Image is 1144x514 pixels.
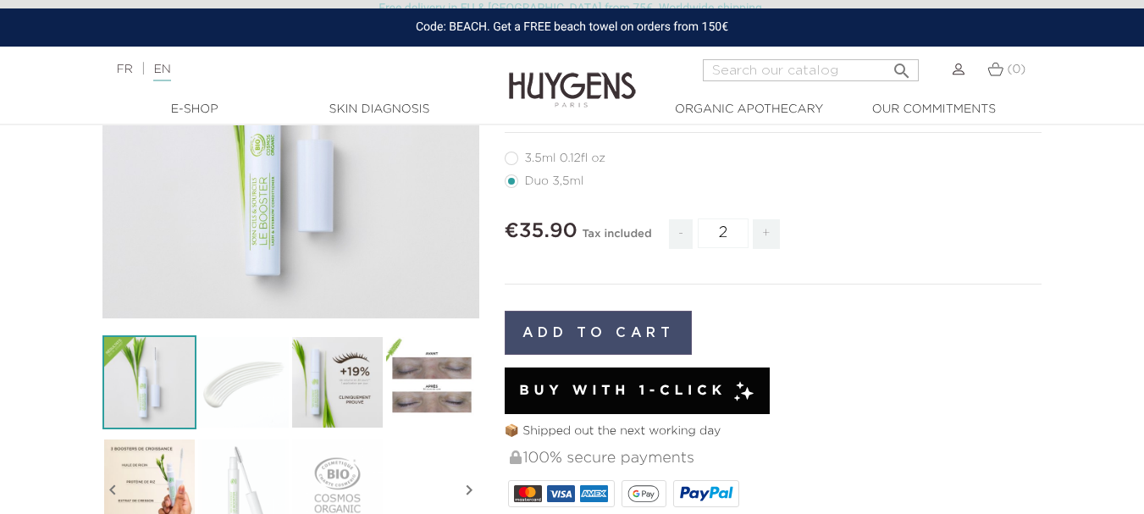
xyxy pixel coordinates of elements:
[665,101,834,119] a: Organic Apothecary
[887,54,917,77] button: 
[892,56,912,76] i: 
[510,450,522,464] img: 100% secure payments
[627,485,660,502] img: google_pay
[117,64,133,75] a: FR
[753,219,780,249] span: +
[153,64,170,81] a: EN
[295,101,464,119] a: Skin Diagnosis
[505,311,693,355] button: Add to cart
[547,485,575,502] img: VISA
[505,221,578,241] span: €35.90
[703,59,919,81] input: Search
[514,485,542,502] img: MASTERCARD
[505,152,627,165] label: 3.5ml 0.12fl oz
[580,485,608,502] img: AMEX
[698,218,749,248] input: Quantity
[505,423,1042,440] p: 📦 Shipped out the next working day
[669,219,693,249] span: -
[508,440,1042,477] div: 100% secure payments
[1007,64,1025,75] span: (0)
[110,101,279,119] a: E-Shop
[108,59,464,80] div: |
[582,216,651,262] div: Tax included
[849,101,1019,119] a: Our commitments
[509,45,636,110] img: Huygens
[505,174,605,188] label: Duo 3,5ml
